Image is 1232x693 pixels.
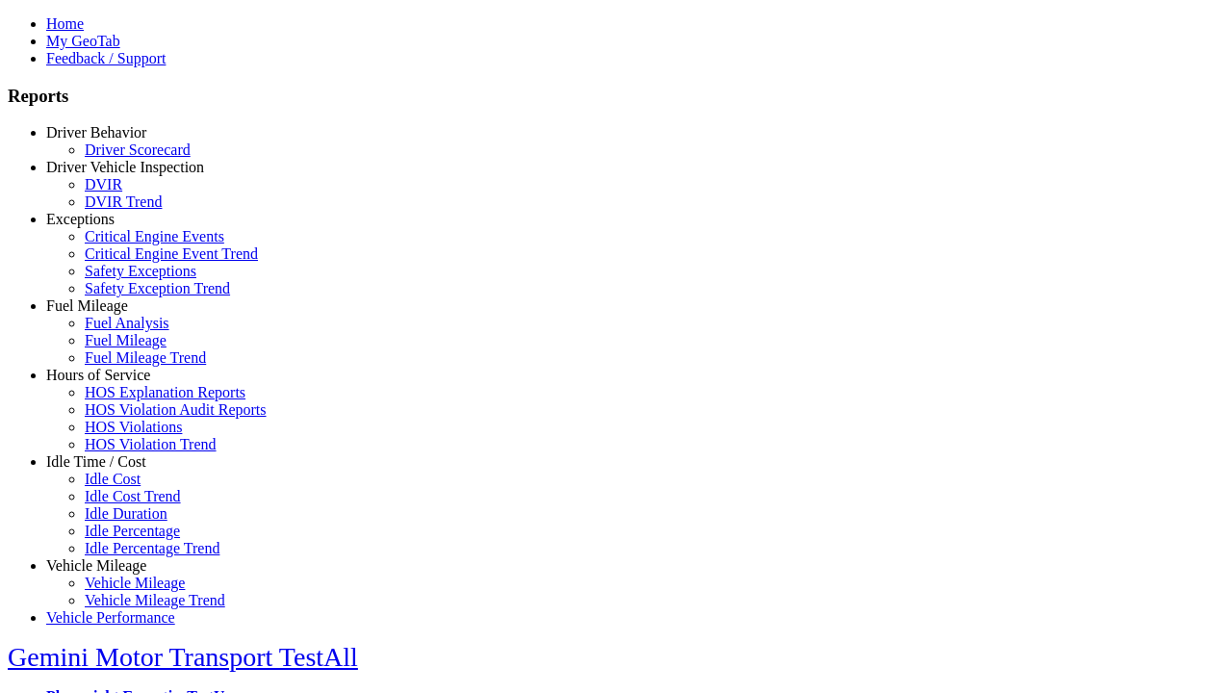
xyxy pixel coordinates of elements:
[85,540,219,556] a: Idle Percentage Trend
[46,453,146,470] a: Idle Time / Cost
[85,315,169,331] a: Fuel Analysis
[85,332,167,348] a: Fuel Mileage
[46,211,115,227] a: Exceptions
[85,436,217,452] a: HOS Violation Trend
[46,367,150,383] a: Hours of Service
[8,86,1224,107] h3: Reports
[85,280,230,296] a: Safety Exception Trend
[85,488,181,504] a: Idle Cost Trend
[46,50,166,66] a: Feedback / Support
[85,263,196,279] a: Safety Exceptions
[46,124,146,141] a: Driver Behavior
[46,15,84,32] a: Home
[85,419,182,435] a: HOS Violations
[85,349,206,366] a: Fuel Mileage Trend
[46,557,146,574] a: Vehicle Mileage
[46,159,204,175] a: Driver Vehicle Inspection
[85,245,258,262] a: Critical Engine Event Trend
[85,592,225,608] a: Vehicle Mileage Trend
[85,505,167,522] a: Idle Duration
[85,575,185,591] a: Vehicle Mileage
[85,193,162,210] a: DVIR Trend
[46,297,128,314] a: Fuel Mileage
[85,523,180,539] a: Idle Percentage
[8,642,358,672] a: Gemini Motor Transport TestAll
[46,609,175,626] a: Vehicle Performance
[85,471,141,487] a: Idle Cost
[85,228,224,244] a: Critical Engine Events
[85,384,245,400] a: HOS Explanation Reports
[85,401,267,418] a: HOS Violation Audit Reports
[46,33,120,49] a: My GeoTab
[85,141,191,158] a: Driver Scorecard
[85,176,122,192] a: DVIR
